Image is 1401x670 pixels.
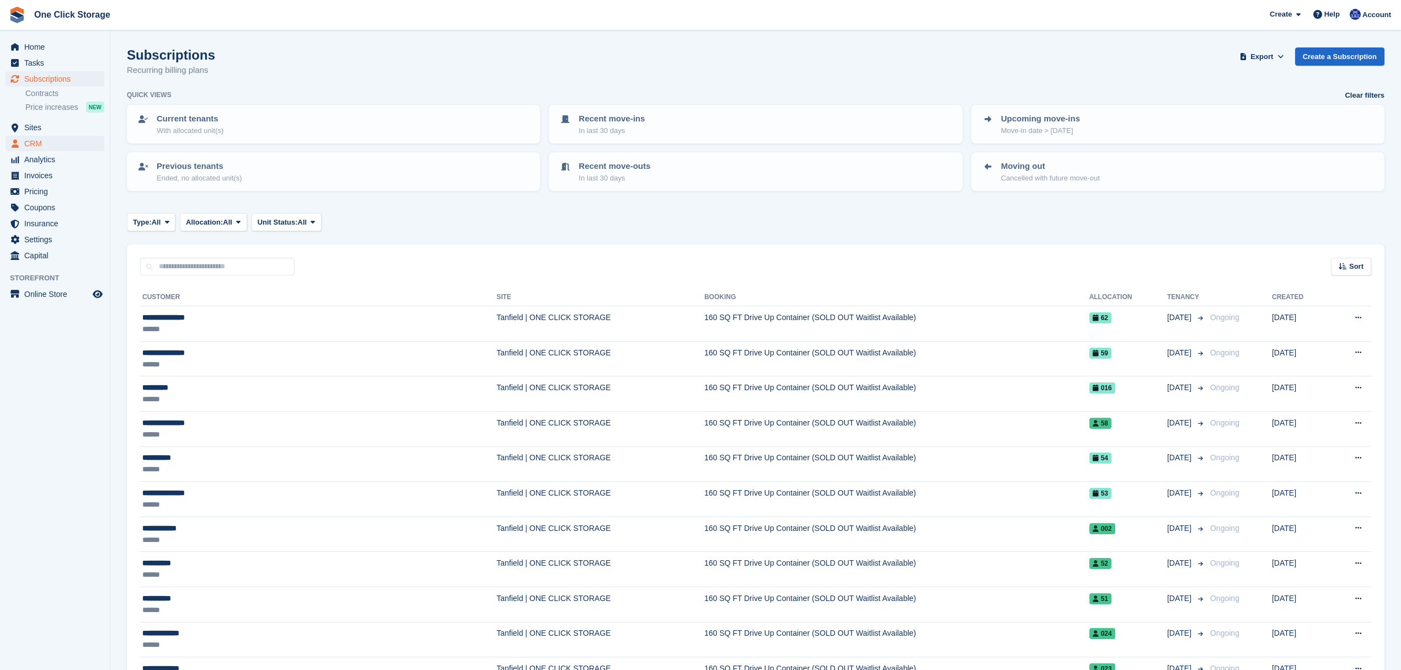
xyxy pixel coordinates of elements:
td: Tanfield | ONE CLICK STORAGE [496,411,704,446]
td: Tanfield | ONE CLICK STORAGE [496,446,704,482]
p: Cancelled with future move-out [1001,173,1100,184]
td: [DATE] [1272,446,1329,482]
td: Tanfield | ONE CLICK STORAGE [496,376,704,412]
a: One Click Storage [30,6,115,24]
th: Allocation [1089,289,1167,306]
img: Thomas [1350,9,1361,20]
span: 52 [1089,558,1111,569]
span: Online Store [24,286,90,302]
td: [DATE] [1272,411,1329,446]
span: Settings [24,232,90,247]
a: menu [6,152,104,167]
span: Allocation: [186,217,223,228]
a: menu [6,168,104,183]
span: All [152,217,161,228]
td: [DATE] [1272,376,1329,412]
a: menu [6,136,104,151]
a: menu [6,248,104,263]
a: Preview store [91,288,104,301]
span: Home [24,39,90,55]
a: menu [6,232,104,247]
span: [DATE] [1167,487,1194,499]
span: [DATE] [1167,312,1194,323]
p: With allocated unit(s) [157,125,223,136]
a: Recent move-outs In last 30 days [550,153,961,190]
td: Tanfield | ONE CLICK STORAGE [496,341,704,376]
span: Analytics [24,152,90,167]
span: Unit Status: [258,217,298,228]
p: Previous tenants [157,160,242,173]
p: Recurring billing plans [127,64,215,77]
img: stora-icon-8386f47178a22dfd0bd8f6a31ec36ba5ce8667c1dd55bd0f319d3a0aa187defe.svg [9,7,25,23]
span: Ongoing [1210,313,1239,322]
th: Created [1272,289,1329,306]
td: 160 SQ FT Drive Up Container (SOLD OUT Waitlist Available) [704,482,1089,517]
span: Ongoing [1210,488,1239,497]
span: [DATE] [1167,557,1194,569]
a: menu [6,71,104,87]
a: menu [6,55,104,71]
a: Contracts [25,88,104,99]
div: NEW [86,102,104,113]
span: CRM [24,136,90,151]
td: [DATE] [1272,482,1329,517]
a: menu [6,184,104,199]
h1: Subscriptions [127,47,215,62]
td: Tanfield | ONE CLICK STORAGE [496,306,704,342]
p: In last 30 days [579,125,645,136]
span: Ongoing [1210,594,1239,603]
td: [DATE] [1272,341,1329,376]
td: Tanfield | ONE CLICK STORAGE [496,552,704,587]
span: Create [1270,9,1292,20]
p: Current tenants [157,113,223,125]
h6: Quick views [127,90,172,100]
span: Ongoing [1210,418,1239,427]
a: Clear filters [1345,90,1384,101]
span: 59 [1089,348,1111,359]
p: Recent move-outs [579,160,650,173]
span: Ongoing [1210,383,1239,392]
th: Site [496,289,704,306]
td: 160 SQ FT Drive Up Container (SOLD OUT Waitlist Available) [704,552,1089,587]
td: 160 SQ FT Drive Up Container (SOLD OUT Waitlist Available) [704,622,1089,657]
th: Booking [704,289,1089,306]
p: In last 30 days [579,173,650,184]
a: menu [6,39,104,55]
a: Previous tenants Ended, no allocated unit(s) [128,153,539,190]
td: [DATE] [1272,587,1329,622]
span: Ongoing [1210,629,1239,637]
span: All [223,217,232,228]
a: Current tenants With allocated unit(s) [128,106,539,142]
button: Export [1238,47,1286,66]
td: 160 SQ FT Drive Up Container (SOLD OUT Waitlist Available) [704,587,1089,622]
a: menu [6,216,104,231]
span: Tasks [24,55,90,71]
span: 024 [1089,628,1115,639]
span: [DATE] [1167,452,1194,464]
span: Subscriptions [24,71,90,87]
td: Tanfield | ONE CLICK STORAGE [496,482,704,517]
span: Invoices [24,168,90,183]
a: Price increases NEW [25,101,104,113]
p: Upcoming move-ins [1001,113,1080,125]
td: Tanfield | ONE CLICK STORAGE [496,517,704,552]
td: [DATE] [1272,622,1329,657]
p: Recent move-ins [579,113,645,125]
span: Sites [24,120,90,135]
span: 62 [1089,312,1111,323]
td: 160 SQ FT Drive Up Container (SOLD OUT Waitlist Available) [704,306,1089,342]
span: Capital [24,248,90,263]
span: [DATE] [1167,628,1194,639]
span: 51 [1089,593,1111,604]
a: Recent move-ins In last 30 days [550,106,961,142]
p: Move-in date > [DATE] [1001,125,1080,136]
span: [DATE] [1167,593,1194,604]
td: 160 SQ FT Drive Up Container (SOLD OUT Waitlist Available) [704,517,1089,552]
span: Ongoing [1210,559,1239,567]
span: Export [1250,51,1273,62]
span: [DATE] [1167,347,1194,359]
span: Account [1362,9,1391,20]
span: 016 [1089,382,1115,394]
span: 002 [1089,523,1115,534]
td: [DATE] [1272,517,1329,552]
